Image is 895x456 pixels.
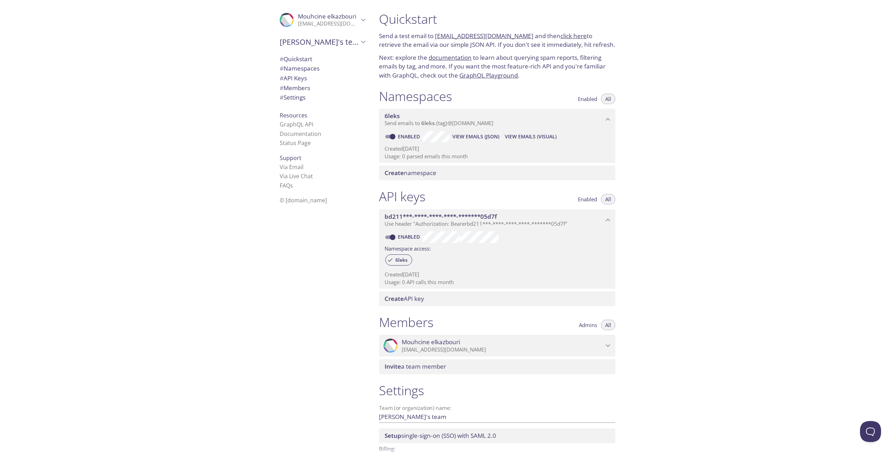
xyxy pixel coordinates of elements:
[280,55,284,63] span: #
[385,362,401,370] span: Invite
[379,335,615,356] div: Mouhcine elkazbouri
[280,111,307,119] span: Resources
[385,243,431,253] label: Namespace access:
[601,320,615,330] button: All
[385,254,412,266] div: 6leks
[379,428,615,443] div: Setup SSO
[575,320,601,330] button: Admins
[280,55,312,63] span: Quickstart
[505,132,557,141] span: View Emails (Visual)
[280,84,284,92] span: #
[274,8,371,31] div: Mouhcine elkazbouri
[379,53,615,80] p: Next: explore the to learn about querying spam reports, filtering emails by tag, and more. If you...
[385,432,401,440] span: Setup
[397,233,423,240] a: Enabled
[280,172,313,180] a: Via Live Chat
[280,64,320,72] span: Namespaces
[379,359,615,374] div: Invite a team member
[274,73,371,83] div: API Keys
[280,93,306,101] span: Settings
[450,131,502,142] button: View Emails (JSON)
[274,54,371,64] div: Quickstart
[379,291,615,306] div: Create API Key
[574,94,601,104] button: Enabled
[402,346,603,353] p: [EMAIL_ADDRESS][DOMAIN_NAME]
[429,53,472,61] a: documentation
[385,153,610,160] p: Usage: 0 parsed emails this month
[280,139,311,147] a: Status Page
[274,64,371,73] div: Namespaces
[280,154,301,162] span: Support
[280,163,303,171] a: Via Email
[379,88,452,104] h1: Namespaces
[274,93,371,102] div: Team Settings
[574,194,601,204] button: Enabled
[280,93,284,101] span: #
[280,196,327,204] span: © [DOMAIN_NAME]
[280,121,313,128] a: GraphQL API
[435,32,534,40] a: [EMAIL_ADDRESS][DOMAIN_NAME]
[860,421,881,442] iframe: Help Scout Beacon - Open
[280,84,310,92] span: Members
[379,166,615,180] div: Create namespace
[290,182,293,189] span: s
[274,83,371,93] div: Members
[421,120,435,126] span: 6leks
[280,74,307,82] span: API Keys
[298,12,356,20] span: Mouhcine elkazbouri
[385,295,424,303] span: API key
[397,133,423,140] a: Enabled
[459,71,518,79] a: GraphQL Playground
[274,33,371,51] div: Mouhcine's team
[385,145,610,152] p: Created [DATE]
[385,432,496,440] span: single-sign-on (SSO) with SAML 2.0
[391,257,412,263] span: 6leks
[560,32,587,40] a: click here
[280,37,359,47] span: [PERSON_NAME]'s team
[280,74,284,82] span: #
[379,189,425,204] h1: API keys
[601,194,615,204] button: All
[385,271,610,278] p: Created [DATE]
[385,112,400,120] span: 6leks
[280,64,284,72] span: #
[379,109,615,130] div: 6leks namespace
[379,31,615,49] p: Send a test email to and then to retrieve the email via our simple JSON API. If you don't see it ...
[385,362,446,370] span: a team member
[402,338,460,346] span: Mouhcine elkazbouri
[385,120,493,126] span: Send emails to . {tag} @[DOMAIN_NAME]
[385,169,436,177] span: namespace
[379,11,615,27] h1: Quickstart
[452,132,499,141] span: View Emails (JSON)
[385,169,404,177] span: Create
[601,94,615,104] button: All
[385,278,610,286] p: Usage: 0 API calls this month
[379,314,434,330] h1: Members
[379,443,615,453] p: Billing:
[502,131,559,142] button: View Emails (Visual)
[280,130,321,138] a: Documentation
[298,20,359,27] p: [EMAIL_ADDRESS][DOMAIN_NAME]
[379,405,452,411] label: Team (or organization) name:
[379,383,615,398] h1: Settings
[280,182,293,189] a: FAQ
[385,295,404,303] span: Create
